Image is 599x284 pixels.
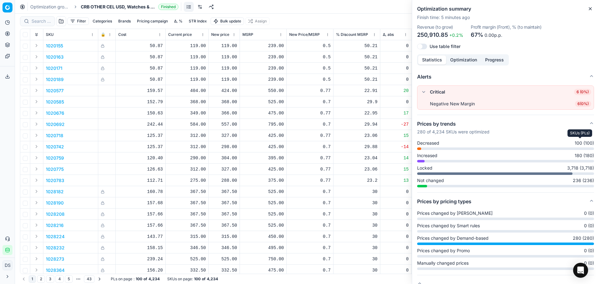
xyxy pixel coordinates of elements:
[417,120,489,128] h5: Prices by trends
[575,152,594,159] span: 180 (180)
[573,263,588,278] div: Open Intercom Messenger
[149,277,160,282] strong: 4,234
[33,87,40,94] button: Expand
[168,132,206,139] div: 312.00
[336,110,377,116] div: 22.95
[168,43,206,49] div: 119.00
[32,18,51,24] input: Search by SKU or title
[46,177,64,184] button: 1020783
[211,121,237,128] div: 557.00
[383,43,409,49] div: 0
[46,144,64,150] button: 1020742
[289,267,331,273] div: 0.7
[336,99,377,105] div: 29.9
[336,166,377,172] div: 23.06
[336,200,377,206] div: 30
[33,132,40,139] button: Expand
[417,165,432,171] span: Locked
[417,177,444,184] span: Not changed
[211,267,237,273] div: 332.50
[383,256,409,262] div: 0
[289,189,331,195] div: 0.7
[33,109,40,117] button: Expand
[84,275,95,283] button: 43
[211,245,237,251] div: 346.50
[417,25,463,29] dt: Revenue (to grow)
[168,32,192,37] span: Current price
[46,54,64,60] button: 1020163
[383,211,409,217] div: 0
[168,233,206,240] div: 315.00
[289,132,331,139] div: 0.77
[584,260,594,266] span: 0 (0)
[46,256,64,262] button: 1028273
[30,4,178,10] nav: breadcrumb
[211,256,237,262] div: 525.00
[33,42,40,49] button: Expand
[46,267,65,273] p: 1028364
[167,277,193,282] span: SKUs on page :
[383,177,409,184] div: 13
[46,110,64,116] p: 1020676
[573,177,594,184] span: 236 (236)
[46,222,64,229] button: 1028216
[242,267,284,273] div: 475.00
[56,275,64,283] button: 4
[3,261,12,270] span: DS
[289,166,331,172] div: 0.77
[33,188,40,195] button: Expand
[46,189,64,195] p: 1028182
[417,85,594,115] div: Alerts
[46,166,64,172] p: 1020775
[383,110,409,116] div: 17
[168,121,206,128] div: 584.00
[118,144,163,150] div: 125.37
[211,17,244,25] button: Bulk update
[242,43,284,49] div: 239.00
[242,110,284,116] div: 475.00
[336,177,377,184] div: 23.2
[33,154,40,161] button: Expand
[242,54,284,60] div: 239.00
[33,176,40,184] button: Expand
[46,76,64,83] p: 1020189
[168,222,206,229] div: 367.50
[211,43,237,49] div: 119.00
[67,17,89,25] button: Filter
[46,155,64,161] p: 1020759
[289,121,331,128] div: 0.7
[46,233,65,240] button: 1028224
[118,43,163,49] div: 50.87
[336,155,377,161] div: 23.04
[573,235,594,241] span: 280 (280)
[46,245,65,251] button: 1028232
[245,17,270,25] button: Assign
[417,152,437,159] span: Increased
[186,17,209,25] button: STR Index
[211,233,237,240] div: 315.00
[33,244,40,251] button: Expand
[383,155,409,161] div: 14
[417,14,594,21] p: Finish time : 5 minutes ago
[46,88,64,94] p: 1020577
[46,211,65,217] button: 1028208
[118,177,163,184] div: 112.71
[289,144,331,150] div: 0.7
[289,99,331,105] div: 0.7
[168,245,206,251] div: 346.50
[33,120,40,128] button: Expand
[96,275,103,283] button: Go to next page
[211,200,237,206] div: 367.50
[211,144,237,150] div: 298.00
[211,222,237,229] div: 367.50
[211,54,237,60] div: 119.00
[242,65,284,71] div: 239.00
[242,200,284,206] div: 525.00
[168,267,206,273] div: 332.50
[46,99,64,105] button: 1020585
[33,266,40,274] button: Expand
[289,177,331,184] div: 0.77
